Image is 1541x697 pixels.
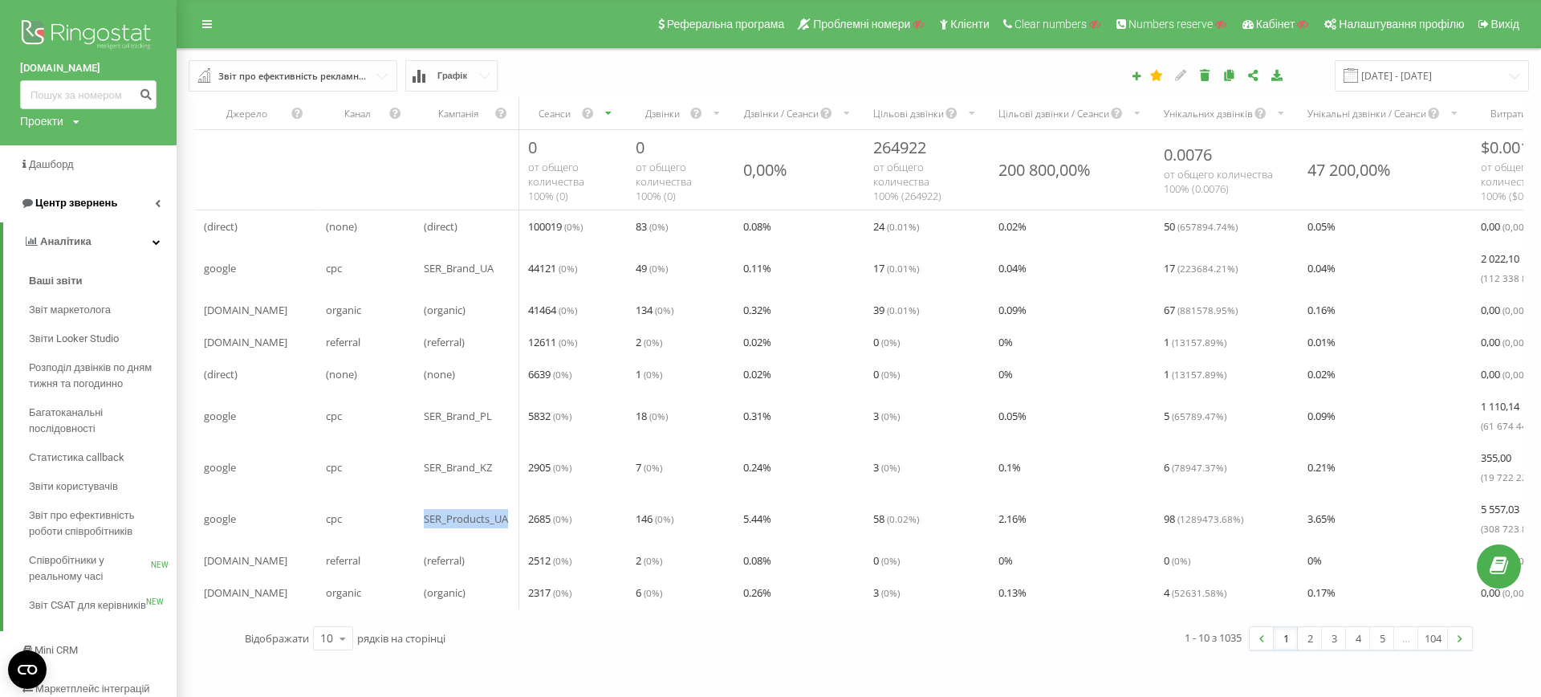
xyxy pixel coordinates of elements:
span: ( 657894.74 %) [1177,220,1238,233]
span: Центр звернень [35,197,117,209]
i: Видалити звіт [1198,69,1212,80]
span: [DOMAIN_NAME] [204,583,287,602]
span: ( 0.01 %) [887,220,919,233]
span: от общего количества 100% ( 0 ) [528,160,584,203]
div: 0,00% [743,159,787,181]
span: SER_Brand_PL [424,406,492,426]
span: ( 0 %) [881,554,900,567]
span: ( 0 %) [644,586,662,599]
span: Аналiтика [40,235,91,247]
span: ( 0 %) [553,410,571,422]
span: ( 0 %) [649,220,668,233]
a: 104 [1418,627,1448,650]
span: от общего количества 100% ( 0.0076 ) [1164,167,1273,196]
span: ( 881578.95 %) [1177,304,1238,316]
span: ( 13157.89 %) [1172,368,1226,381]
div: … [1394,627,1418,650]
a: [DOMAIN_NAME] [20,60,157,76]
i: Поділитися налаштуваннями звіту [1246,69,1260,80]
span: ( 1289473.68 %) [1177,512,1243,525]
span: 4 [1164,583,1226,602]
span: Маркетплейс інтеграцій [35,683,150,695]
span: referral [326,551,360,570]
span: ( 0 %) [649,410,668,422]
span: 24 [873,217,919,236]
span: 2905 [528,458,571,477]
div: scrollable content [194,97,1523,609]
span: 5.44 % [743,509,771,528]
span: Вихід [1491,18,1519,31]
div: 10 [320,630,333,646]
span: ( 0 %) [881,410,900,422]
span: ( 0,00 %) [1502,336,1535,348]
button: Графік [405,60,498,92]
a: Співробітники у реальному часіNEW [29,546,177,591]
span: 0.08 % [743,551,771,570]
span: 0.13 % [998,583,1027,602]
span: 2 [636,551,662,570]
span: 264922 [873,137,926,158]
span: ( 65789.47 %) [1172,410,1226,422]
span: Статистика callback [29,450,124,466]
a: Розподіл дзвінків по дням тижня та погодинно [29,353,177,398]
span: $ 0.0018 [1481,137,1538,158]
div: Проекти [20,113,63,129]
span: SER_Brand_UA [424,259,494,278]
span: 17 [873,259,919,278]
span: 0.08 % [743,217,771,236]
span: Графік [437,71,467,81]
div: Унікальні дзвінки / Сеанси [1307,107,1426,120]
i: Завантажити звіт [1271,69,1284,80]
span: (none) [424,365,455,384]
span: ( 0 %) [553,368,571,381]
span: 0.21 % [1307,458,1336,477]
span: 17 [1164,259,1238,278]
div: Цільові дзвінки [873,107,944,120]
a: Багатоканальні послідовності [29,398,177,443]
a: 1 [1274,627,1298,650]
span: 0.02 % [1307,365,1336,384]
span: 2.16 % [998,509,1027,528]
span: (organic) [424,583,466,602]
span: Звіт CSAT для керівників [29,597,146,613]
i: Цей звіт буде завантажено першим при відкритті Аналітики. Ви можете призначити будь-який інший ва... [1150,69,1164,80]
span: Кабінет [1256,18,1295,31]
span: 0.09 % [998,300,1027,320]
span: 0 [636,137,644,158]
span: 3 [873,458,900,477]
span: 0 % [998,332,1013,352]
i: Редагувати звіт [1174,69,1188,80]
span: Numbers reserve [1128,18,1213,31]
span: ( 0 %) [655,304,673,316]
span: Клієнти [950,18,990,31]
span: (none) [326,365,357,384]
i: Копіювати звіт [1222,69,1236,80]
span: 49 [636,259,668,278]
span: ( 0 %) [553,554,571,567]
div: 200 800,00% [998,159,1091,181]
div: Витрати [1481,107,1536,120]
a: Звіт про ефективність роботи співробітників [29,501,177,546]
span: ( 0 %) [881,336,900,348]
a: 5 [1370,627,1394,650]
span: ( 0 %) [559,304,577,316]
span: ( 0 %) [1172,554,1190,567]
span: ( 0 %) [553,586,571,599]
div: Кампанія [424,107,494,120]
span: 2 [636,332,662,352]
img: Ringostat logo [20,16,157,56]
span: google [204,458,236,477]
span: 2512 [528,551,571,570]
span: cpc [326,509,342,528]
span: 0.02 % [743,332,771,352]
span: 5832 [528,406,571,426]
span: Звіт про ефективність роботи співробітників [29,507,169,540]
span: 58 [873,509,919,528]
i: Створити звіт [1131,71,1142,80]
span: SER_Brand_KZ [424,458,492,477]
span: 6 [1164,458,1226,477]
span: 1 [1164,332,1226,352]
span: 0.04 % [998,259,1027,278]
span: 0.05 % [998,406,1027,426]
div: Звіт про ефективність рекламних кампаній [218,67,369,85]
